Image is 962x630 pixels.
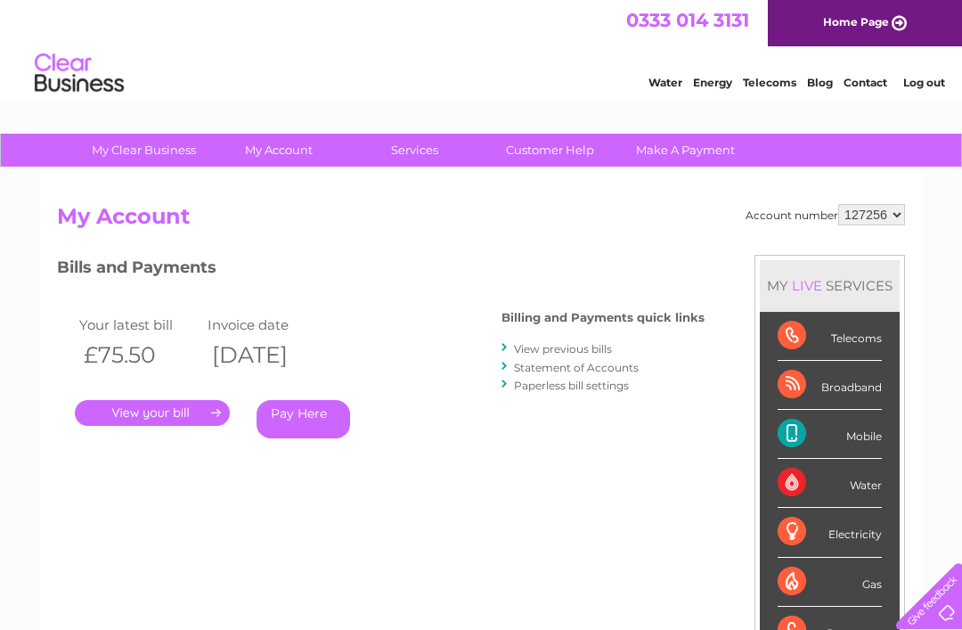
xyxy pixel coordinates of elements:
a: Make A Payment [612,134,759,167]
td: Invoice date [203,313,331,337]
a: . [75,400,230,426]
div: Electricity [778,508,882,557]
div: Account number [746,204,905,225]
a: Services [341,134,488,167]
th: £75.50 [75,337,203,373]
div: Gas [778,558,882,607]
a: My Clear Business [70,134,217,167]
td: Your latest bill [75,313,203,337]
th: [DATE] [203,337,331,373]
div: Broadband [778,361,882,410]
div: Telecoms [778,312,882,361]
a: Pay Here [257,400,350,438]
a: My Account [206,134,353,167]
h4: Billing and Payments quick links [501,311,705,324]
a: Water [648,76,682,89]
img: logo.png [34,46,125,101]
a: Log out [903,76,945,89]
div: Water [778,459,882,508]
a: Blog [807,76,833,89]
a: Telecoms [743,76,796,89]
a: View previous bills [514,342,612,356]
div: Mobile [778,410,882,459]
h3: Bills and Payments [57,255,705,286]
div: LIVE [788,277,826,294]
a: 0333 014 3131 [626,9,749,31]
a: Paperless bill settings [514,379,629,392]
div: MY SERVICES [760,260,900,311]
h2: My Account [57,204,905,238]
a: Statement of Accounts [514,361,639,374]
a: Contact [844,76,887,89]
a: Energy [693,76,732,89]
a: Customer Help [477,134,624,167]
div: Clear Business is a trading name of Verastar Limited (registered in [GEOGRAPHIC_DATA] No. 3667643... [61,10,903,86]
